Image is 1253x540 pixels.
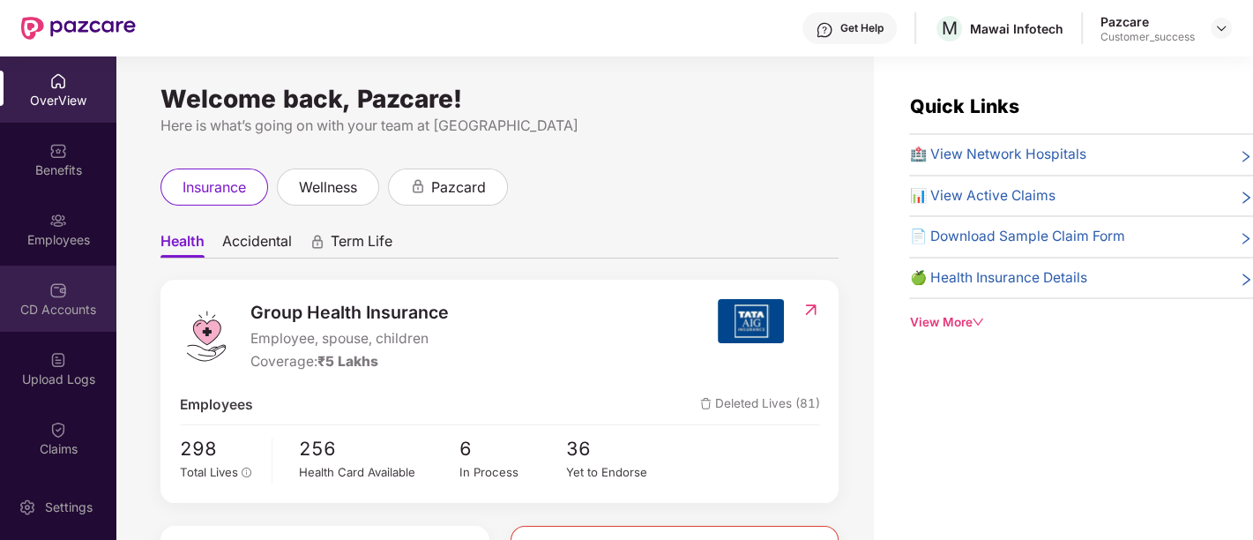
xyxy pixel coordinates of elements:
img: svg+xml;base64,PHN2ZyBpZD0iRW1wbG95ZWVzIiB4bWxucz0iaHR0cDovL3d3dy53My5vcmcvMjAwMC9zdmciIHdpZHRoPS... [49,212,67,229]
span: right [1239,271,1253,289]
img: svg+xml;base64,PHN2ZyBpZD0iRHJvcGRvd24tMzJ4MzIiIHhtbG5zPSJodHRwOi8vd3d3LnczLm9yZy8yMDAwL3N2ZyIgd2... [1214,21,1228,35]
img: New Pazcare Logo [21,17,136,40]
img: deleteIcon [700,398,712,409]
span: Quick Links [909,94,1018,117]
span: pazcard [431,176,486,199]
span: 298 [180,434,260,463]
span: right [1239,229,1253,248]
img: svg+xml;base64,PHN2ZyBpZD0iVXBsb2FkX0xvZ3MiIGRhdGEtbmFtZT0iVXBsb2FkIExvZ3MiIHhtbG5zPSJodHRwOi8vd3... [49,351,67,369]
span: 🍏 Health Insurance Details [909,267,1086,289]
div: Settings [40,499,98,516]
span: Employees [180,394,253,416]
span: down [972,316,984,328]
span: Group Health Insurance [250,299,449,326]
div: Mawai Infotech [970,20,1063,37]
div: Get Help [840,21,884,35]
span: ₹5 Lakhs [317,353,378,370]
span: Employee, spouse, children [250,328,449,350]
div: animation [310,234,325,250]
span: right [1239,147,1253,166]
span: Accidental [222,232,292,258]
span: wellness [299,176,357,199]
div: Health Card Available [299,463,459,482]
div: Pazcare [1100,13,1195,30]
div: Customer_success [1100,30,1195,44]
span: 256 [299,434,459,463]
img: svg+xml;base64,PHN2ZyBpZD0iQmVuZWZpdHMiIHhtbG5zPSJodHRwOi8vd3d3LnczLm9yZy8yMDAwL3N2ZyIgd2lkdGg9Ij... [49,142,67,160]
span: M [942,18,958,39]
div: In Process [459,463,566,482]
span: Deleted Lives (81) [700,394,820,416]
span: 🏥 View Network Hospitals [909,144,1085,166]
span: info-circle [242,468,252,478]
span: right [1239,189,1253,207]
span: Health [160,232,205,258]
img: logo [180,310,233,363]
img: insurerIcon [718,299,784,343]
img: svg+xml;base64,PHN2ZyBpZD0iSGVscC0zMngzMiIgeG1sbnM9Imh0dHA6Ly93d3cudzMub3JnLzIwMDAvc3ZnIiB3aWR0aD... [816,21,833,39]
img: svg+xml;base64,PHN2ZyBpZD0iQ2xhaW0iIHhtbG5zPSJodHRwOi8vd3d3LnczLm9yZy8yMDAwL3N2ZyIgd2lkdGg9IjIwIi... [49,421,67,439]
img: RedirectIcon [802,301,820,319]
img: svg+xml;base64,PHN2ZyBpZD0iQ0RfQWNjb3VudHMiIGRhdGEtbmFtZT0iQ0QgQWNjb3VudHMiIHhtbG5zPSJodHRwOi8vd3... [49,281,67,299]
img: svg+xml;base64,PHN2ZyBpZD0iU2V0dGluZy0yMHgyMCIgeG1sbnM9Imh0dHA6Ly93d3cudzMub3JnLzIwMDAvc3ZnIiB3aW... [19,499,36,516]
div: animation [410,178,426,194]
div: Welcome back, Pazcare! [160,92,839,106]
div: Coverage: [250,351,449,373]
span: 36 [566,434,673,463]
span: 📊 View Active Claims [909,185,1055,207]
span: Total Lives [180,465,238,479]
span: 📄 Download Sample Claim Form [909,226,1124,248]
span: Term Life [331,232,392,258]
div: Yet to Endorse [566,463,673,482]
div: Here is what’s going on with your team at [GEOGRAPHIC_DATA] [160,115,839,137]
div: View More [909,313,1253,332]
span: 6 [459,434,566,463]
span: insurance [183,176,246,199]
img: svg+xml;base64,PHN2ZyBpZD0iSG9tZSIgeG1sbnM9Imh0dHA6Ly93d3cudzMub3JnLzIwMDAvc3ZnIiB3aWR0aD0iMjAiIG... [49,72,67,90]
